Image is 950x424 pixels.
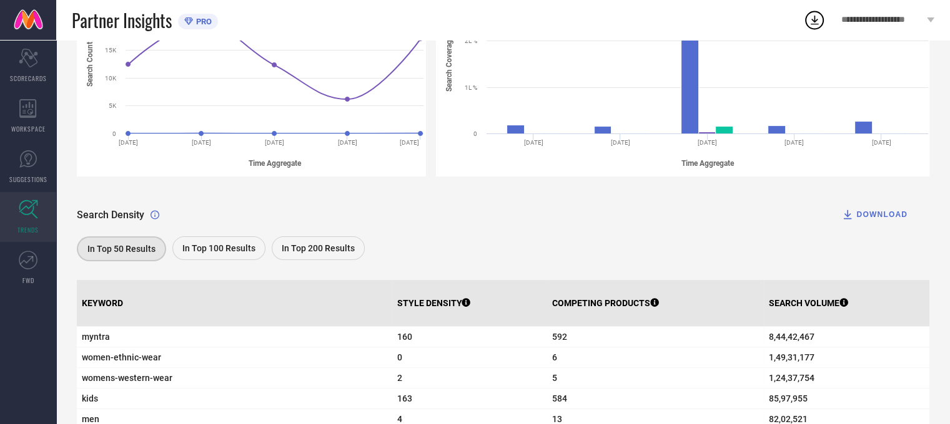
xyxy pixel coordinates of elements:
span: 82,02,521 [769,414,924,424]
span: In Top 50 Results [87,244,156,254]
span: 1,49,31,177 [769,352,924,362]
span: SUGGESTIONS [9,175,47,184]
text: [DATE] [265,139,284,146]
text: 15K [105,47,117,54]
span: 5 [552,373,759,383]
text: [DATE] [524,139,543,146]
span: 163 [397,393,542,403]
text: [DATE] [872,139,891,146]
span: men [82,414,387,424]
span: SCORECARDS [10,74,47,83]
p: STYLE DENSITY [397,298,470,308]
span: kids [82,393,387,403]
span: 0 [397,352,542,362]
text: [DATE] [192,139,211,146]
text: 5K [109,102,117,109]
text: [DATE] [338,139,357,146]
p: SEARCH VOLUME [769,298,848,308]
span: In Top 100 Results [182,243,255,253]
span: WORKSPACE [11,124,46,133]
span: myntra [82,332,387,342]
text: 10K [105,75,117,82]
text: 1L % [465,84,477,91]
span: 592 [552,332,759,342]
span: FWD [22,276,34,285]
span: 2 [397,373,542,383]
span: 4 [397,414,542,424]
span: 8,44,42,467 [769,332,924,342]
text: [DATE] [400,139,419,146]
th: KEYWORD [77,280,392,327]
span: 6 [552,352,759,362]
span: women-ethnic-wear [82,352,387,362]
span: Search Density [77,209,144,221]
span: 13 [552,414,759,424]
span: TRENDS [17,225,39,234]
span: 160 [397,332,542,342]
text: [DATE] [119,139,138,146]
tspan: Search Coverage [445,36,453,92]
text: [DATE] [785,139,804,146]
div: DOWNLOAD [841,208,908,221]
text: 0 [473,130,477,137]
tspan: Search Count [86,42,94,87]
div: Open download list [803,9,826,31]
span: 584 [552,393,759,403]
span: PRO [193,17,212,26]
tspan: Time Aggregate [681,159,735,168]
span: 1,24,37,754 [769,373,924,383]
span: In Top 200 Results [282,243,355,253]
text: [DATE] [611,139,630,146]
text: [DATE] [698,139,717,146]
p: COMPETING PRODUCTS [552,298,659,308]
text: 2L % [465,37,477,44]
text: 0 [112,130,116,137]
span: Partner Insights [72,7,172,33]
tspan: Time Aggregate [249,159,302,168]
span: womens-western-wear [82,373,387,383]
span: 85,97,955 [769,393,924,403]
button: DOWNLOAD [826,202,923,227]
